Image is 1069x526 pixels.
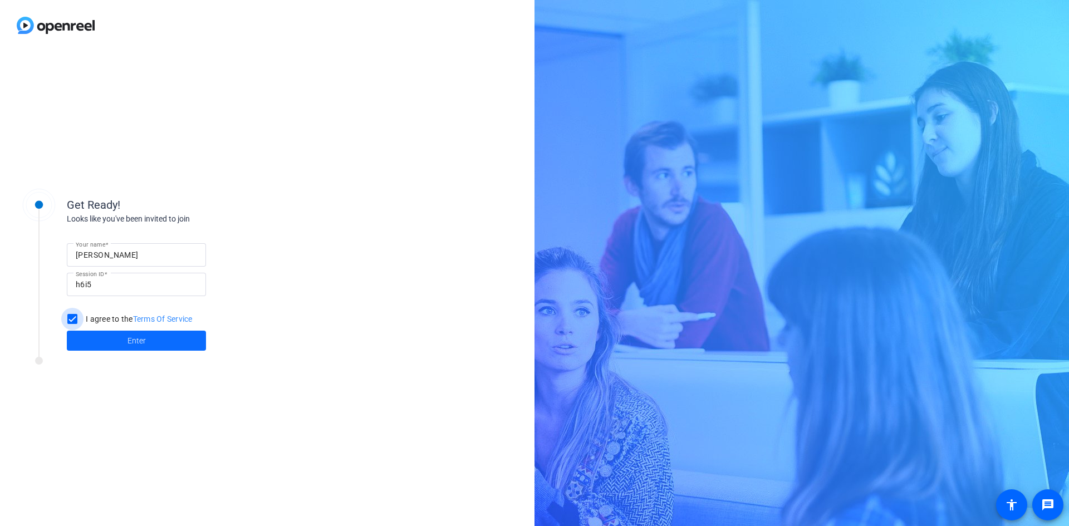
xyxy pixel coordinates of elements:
[84,313,193,325] label: I agree to the
[67,196,290,213] div: Get Ready!
[67,331,206,351] button: Enter
[128,335,146,347] span: Enter
[76,271,104,277] mat-label: Session ID
[1005,498,1018,512] mat-icon: accessibility
[67,213,290,225] div: Looks like you've been invited to join
[76,241,105,248] mat-label: Your name
[1041,498,1055,512] mat-icon: message
[133,314,193,323] a: Terms Of Service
